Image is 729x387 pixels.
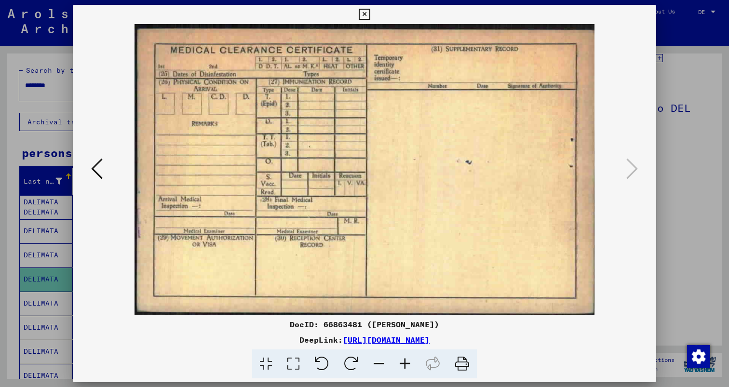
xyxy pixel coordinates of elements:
font: DeepLink: [299,335,343,345]
a: [URL][DOMAIN_NAME] [343,335,430,345]
font: DocID: 66863481 ([PERSON_NAME]) [290,320,439,329]
img: 002.jpg [106,24,623,315]
img: Change consent [687,345,710,368]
